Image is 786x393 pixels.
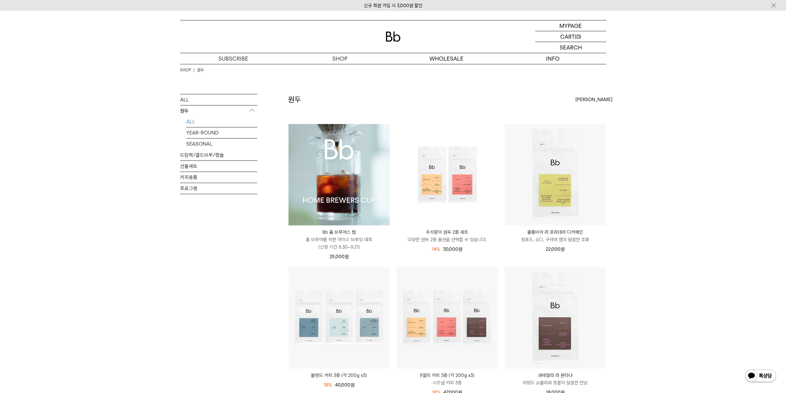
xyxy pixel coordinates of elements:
a: 추석맞이 원두 2종 세트 다양한 원두 2종 옵션을 선택할 수 있습니다. [397,229,498,243]
span: 원 [345,254,349,259]
span: 원 [458,246,462,252]
a: SUBSCRIBE [180,53,287,64]
a: ALL [186,116,257,127]
h2: 원두 [288,94,301,105]
span: [PERSON_NAME] [575,96,612,103]
a: 9월의 커피 3종 (각 200g x3) 시즈널 커피 3종 [397,372,498,387]
p: 청포도, 오디, 구아바 잼의 달콤한 조화 [505,236,606,243]
p: INFO [500,53,606,64]
p: 추석맞이 원두 2종 세트 [397,229,498,236]
a: CART (0) [535,31,606,42]
a: 과테말라 라 몬타냐 아망드 쇼콜라와 프룬의 달콤한 만남 [505,372,606,387]
p: (0) [575,31,581,42]
span: 원 [351,382,355,388]
span: 22,000 [546,246,565,252]
img: 9월의 커피 3종 (각 200g x3) [397,267,498,369]
img: 추석맞이 원두 2종 세트 [397,124,498,225]
p: 콜롬비아 라 프라데라 디카페인 [505,229,606,236]
a: YEAR-ROUND [186,127,257,138]
a: Bb 홈 브루어스 컵 홈 브루어를 위한 아이스 브루잉 대회(신청 기간 8.30~9.21) [288,229,390,251]
span: 40,000 [335,382,355,388]
p: 시즈널 커피 3종 [397,379,498,387]
img: 카카오톡 채널 1:1 채팅 버튼 [745,369,777,384]
p: 홈 브루어를 위한 아이스 브루잉 대회 (신청 기간 8.30~9.21) [288,236,390,251]
a: 블렌드 커피 3종 (각 200g x3) [288,372,390,379]
p: 아망드 쇼콜라와 프룬의 달콤한 만남 [505,379,606,387]
a: 콜롬비아 라 프라데라 디카페인 청포도, 오디, 구아바 잼의 달콤한 조화 [505,229,606,243]
a: SHOP [287,53,393,64]
p: MYPAGE [559,20,582,31]
a: SHOP [180,67,191,73]
a: 프로그램 [180,183,257,194]
p: 과테말라 라 몬타냐 [505,372,606,379]
img: Bb 홈 브루어스 컵 [288,124,390,225]
a: SEASONAL [186,139,257,149]
p: 다양한 원두 2종 옵션을 선택할 수 있습니다. [397,236,498,243]
p: 원두 [180,105,257,117]
a: 선물세트 [180,161,257,172]
img: 과테말라 라 몬타냐 [505,267,606,369]
a: 원두 [197,67,204,73]
p: CART [560,31,575,42]
img: 콜롬비아 라 프라데라 디카페인 [505,124,606,225]
a: 신규 회원 가입 시 3,000원 할인 [364,3,422,8]
a: ALL [180,94,257,105]
img: 로고 [386,32,401,42]
p: Bb 홈 브루어스 컵 [288,229,390,236]
span: 25,000 [330,254,349,259]
p: WHOLESALE [393,53,500,64]
span: 원 [561,246,565,252]
div: 18% [324,381,332,389]
p: SEARCH [560,42,582,53]
div: 14% [432,246,440,253]
a: 커피용품 [180,172,257,183]
p: 9월의 커피 3종 (각 200g x3) [397,372,498,379]
img: 블렌드 커피 3종 (각 200g x3) [288,267,390,369]
span: 30,000 [443,246,462,252]
a: 드립백/콜드브루/캡슐 [180,150,257,160]
a: MYPAGE [535,20,606,31]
